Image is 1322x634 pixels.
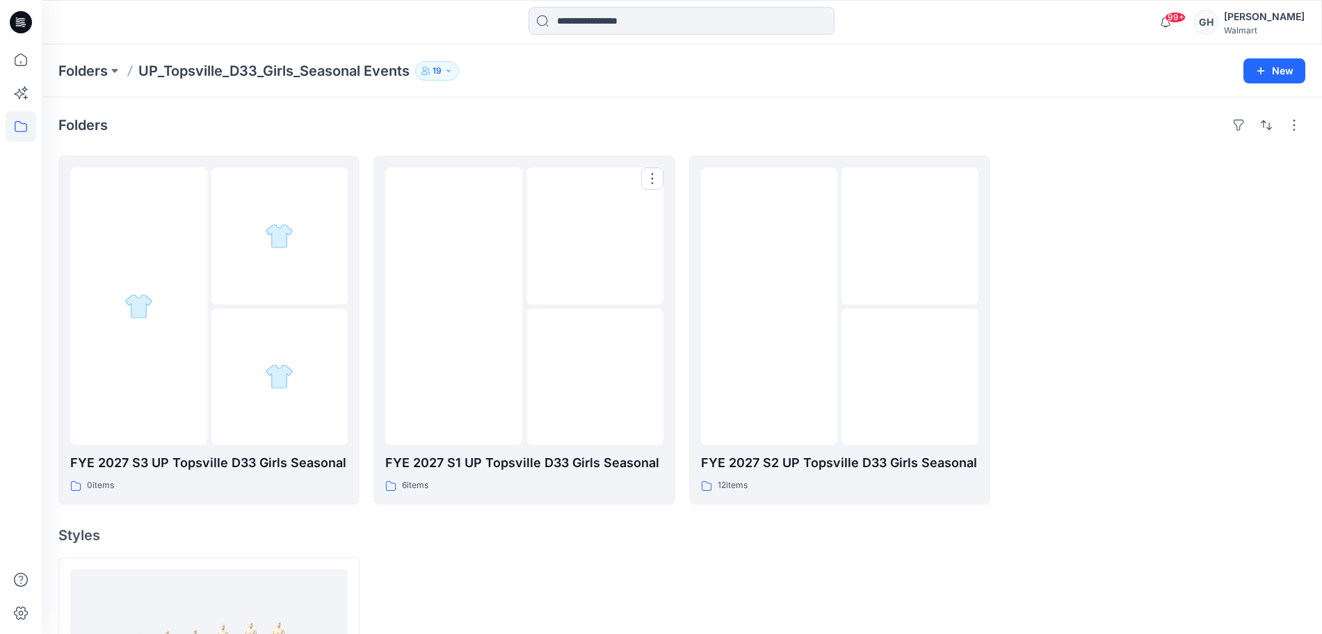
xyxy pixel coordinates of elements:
[1243,58,1305,83] button: New
[385,453,663,473] p: FYE 2027 S1 UP Topsville D33 Girls Seasonal
[1165,12,1186,23] span: 99+
[373,156,675,505] a: folder 1folder 2folder 3FYE 2027 S1 UP Topsville D33 Girls Seasonal6items
[1224,25,1305,35] div: Walmart
[138,61,410,81] p: UP_Topsville_D33_Girls_Seasonal Events
[1224,8,1305,25] div: [PERSON_NAME]
[124,292,153,320] img: folder 1
[58,156,360,505] a: folder 1folder 2folder 3FYE 2027 S3 UP Topsville D33 Girls Seasonal0items
[58,117,108,133] h4: Folders
[58,527,1305,544] h4: Styles
[1193,10,1218,35] div: GH
[689,156,990,505] a: folder 1folder 2folder 3FYE 2027 S2 UP Topsville D33 Girls Seasonal12items
[265,222,293,250] img: folder 2
[265,362,293,391] img: folder 3
[58,61,108,81] a: Folders
[87,478,114,493] p: 0 items
[415,61,459,81] button: 19
[433,63,442,79] p: 19
[402,478,428,493] p: 6 items
[701,453,978,473] p: FYE 2027 S2 UP Topsville D33 Girls Seasonal
[70,453,348,473] p: FYE 2027 S3 UP Topsville D33 Girls Seasonal
[718,478,748,493] p: 12 items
